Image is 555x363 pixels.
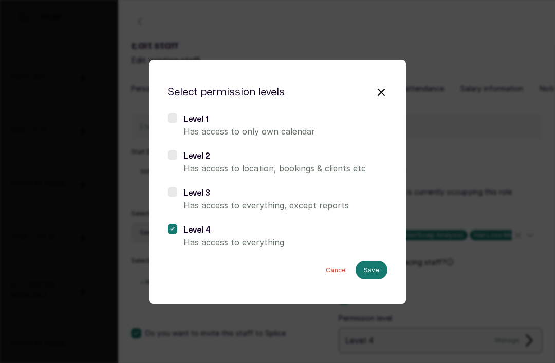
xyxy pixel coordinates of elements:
[183,125,387,138] p: Has access to only own calendar
[183,113,387,125] h6: Level 1
[183,224,387,236] h6: Level 4
[183,150,387,162] h6: Level 2
[183,187,387,199] h6: Level 3
[168,84,285,101] h2: Select permission levels
[356,261,387,279] button: Save
[183,236,387,249] p: Has access to everything
[183,162,387,175] p: Has access to location, bookings & clients etc
[318,261,356,279] button: Cancel
[183,199,387,212] p: Has access to everything, except reports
